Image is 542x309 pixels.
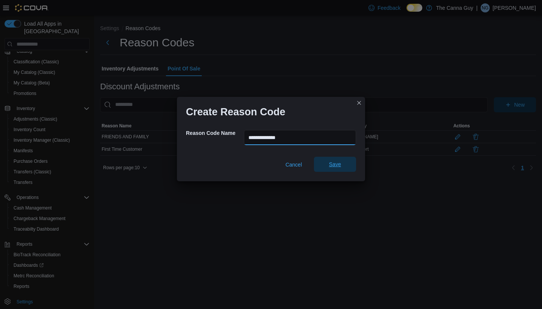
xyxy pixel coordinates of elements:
button: Cancel [282,157,305,172]
button: Closes this modal window [355,98,364,107]
h5: Reason Code Name [186,125,242,141]
button: Save [314,157,356,172]
span: Cancel [285,161,302,168]
span: Save [329,161,341,168]
h1: Create Reason Code [186,106,285,118]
